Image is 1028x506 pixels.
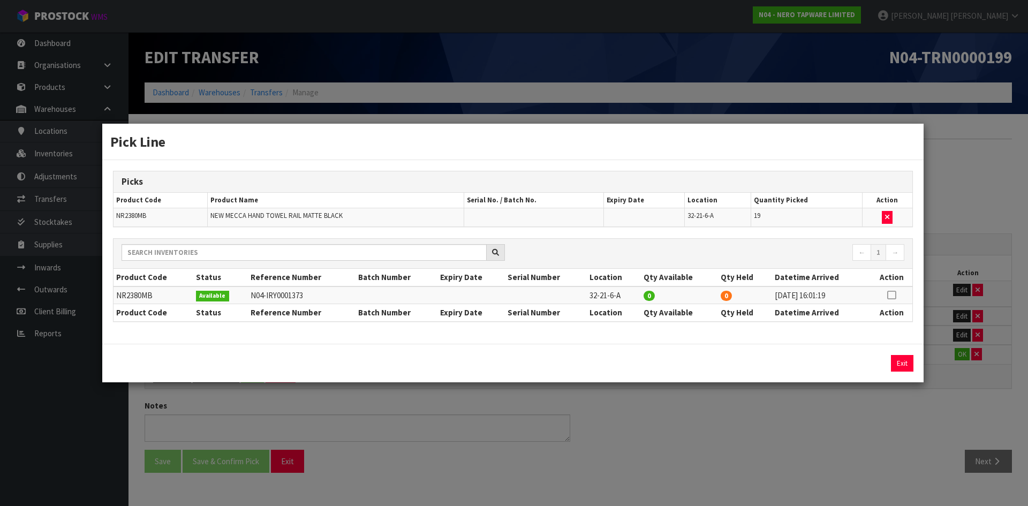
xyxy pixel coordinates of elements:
[110,132,916,152] h3: Pick Line
[772,269,871,286] th: Datetime Arrived
[751,193,862,208] th: Quantity Picked
[871,269,912,286] th: Action
[196,291,230,301] span: Available
[852,244,871,261] a: ←
[754,211,760,220] span: 19
[193,269,248,286] th: Status
[718,304,772,321] th: Qty Held
[587,286,641,304] td: 32-21-6-A
[248,269,356,286] th: Reference Number
[114,269,193,286] th: Product Code
[684,193,751,208] th: Location
[437,269,505,286] th: Expiry Date
[644,291,655,301] span: 0
[772,286,871,304] td: [DATE] 16:01:19
[114,193,207,208] th: Product Code
[521,244,904,263] nav: Page navigation
[122,244,487,261] input: Search inventories
[587,304,641,321] th: Location
[505,269,587,286] th: Serial Number
[641,304,718,321] th: Qty Available
[248,304,356,321] th: Reference Number
[356,304,437,321] th: Batch Number
[862,193,912,208] th: Action
[114,304,193,321] th: Product Code
[505,304,587,321] th: Serial Number
[718,269,772,286] th: Qty Held
[587,269,641,286] th: Location
[114,286,193,304] td: NR2380MB
[356,269,437,286] th: Batch Number
[437,304,505,321] th: Expiry Date
[248,286,356,304] td: N04-IRY0001373
[687,211,714,220] span: 32-21-6-A
[116,211,146,220] span: NR2380MB
[871,304,912,321] th: Action
[464,193,604,208] th: Serial No. / Batch No.
[641,269,718,286] th: Qty Available
[207,193,464,208] th: Product Name
[122,177,904,187] h3: Picks
[193,304,248,321] th: Status
[871,244,886,261] a: 1
[721,291,732,301] span: 0
[604,193,684,208] th: Expiry Date
[772,304,871,321] th: Datetime Arrived
[891,355,913,372] button: Exit
[210,211,343,220] span: NEW MECCA HAND TOWEL RAIL MATTE BLACK
[886,244,904,261] a: →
